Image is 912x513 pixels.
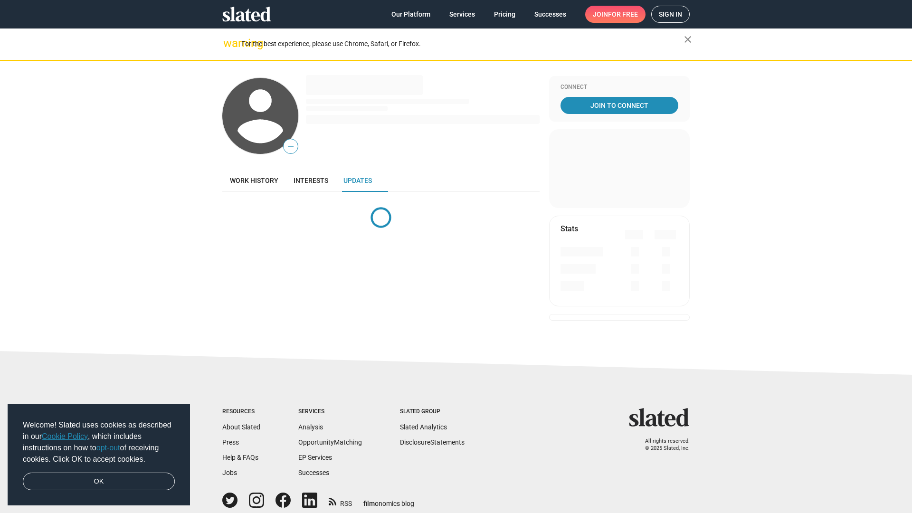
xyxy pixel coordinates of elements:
span: Interests [294,177,328,184]
span: — [284,141,298,153]
span: film [363,500,375,507]
span: Services [449,6,475,23]
mat-card-title: Stats [560,224,578,234]
a: About Slated [222,423,260,431]
div: Services [298,408,362,416]
a: Analysis [298,423,323,431]
span: Join [593,6,638,23]
a: OpportunityMatching [298,438,362,446]
a: Joinfor free [585,6,646,23]
span: Pricing [494,6,515,23]
a: Jobs [222,469,237,476]
div: Connect [560,84,678,91]
a: Updates [336,169,380,192]
a: Interests [286,169,336,192]
a: RSS [329,494,352,508]
span: Sign in [659,6,682,22]
a: Help & FAQs [222,454,258,461]
p: All rights reserved. © 2025 Slated, Inc. [635,438,690,452]
div: Resources [222,408,260,416]
a: filmonomics blog [363,492,414,508]
span: Join To Connect [562,97,676,114]
a: Pricing [486,6,523,23]
a: dismiss cookie message [23,473,175,491]
a: Press [222,438,239,446]
a: Our Platform [384,6,438,23]
a: Cookie Policy [42,432,88,440]
a: opt-out [96,444,120,452]
span: Our Platform [391,6,430,23]
mat-icon: close [682,34,693,45]
span: for free [608,6,638,23]
div: For the best experience, please use Chrome, Safari, or Firefox. [241,38,684,50]
a: Slated Analytics [400,423,447,431]
a: Successes [298,469,329,476]
span: Updates [343,177,372,184]
span: Successes [534,6,566,23]
span: Welcome! Slated uses cookies as described in our , which includes instructions on how to of recei... [23,419,175,465]
a: Join To Connect [560,97,678,114]
div: cookieconsent [8,404,190,506]
span: Work history [230,177,278,184]
a: Sign in [651,6,690,23]
mat-icon: warning [223,38,235,49]
a: DisclosureStatements [400,438,465,446]
div: Slated Group [400,408,465,416]
a: EP Services [298,454,332,461]
a: Work history [222,169,286,192]
a: Services [442,6,483,23]
a: Successes [527,6,574,23]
